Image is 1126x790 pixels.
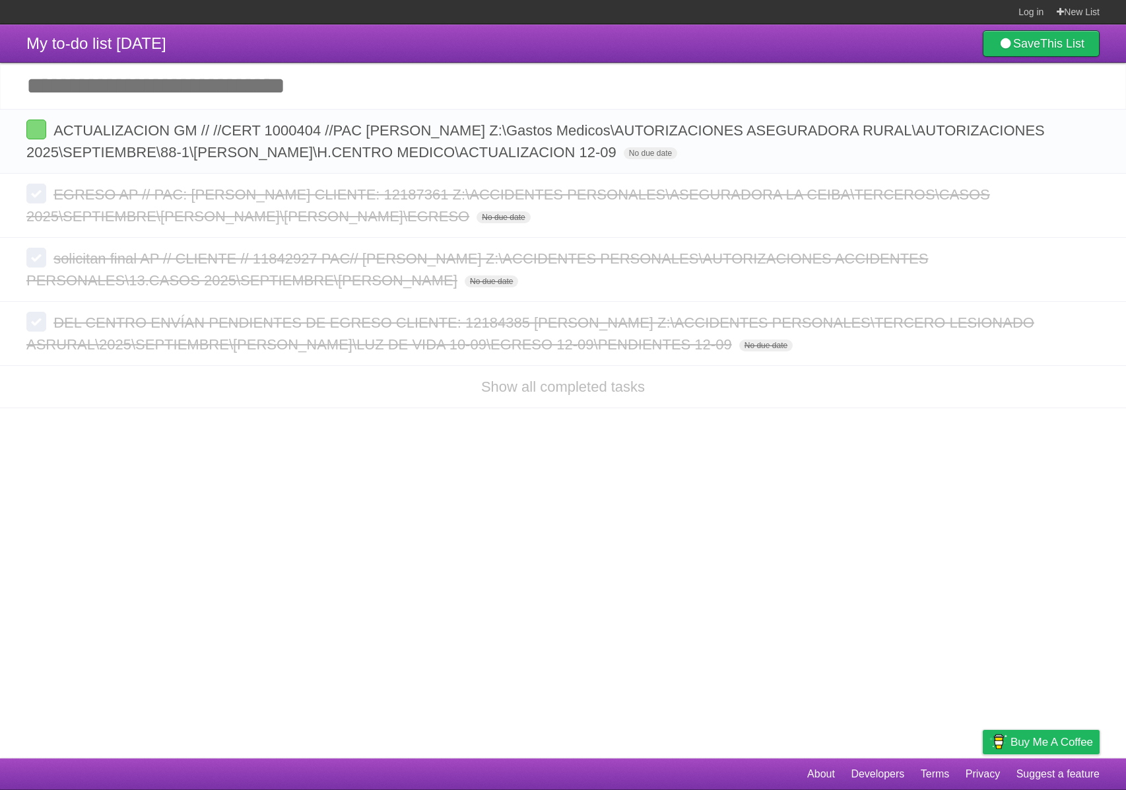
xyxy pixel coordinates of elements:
[26,34,166,52] span: My to-do list [DATE]
[481,378,645,395] a: Show all completed tasks
[1040,37,1084,50] b: This List
[26,122,1045,161] span: ACTUALIZACION GM // //CERT 1000404 //PAC [PERSON_NAME] Z:\Gastos Medicos\AUTORIZACIONES ASEGURADO...
[26,250,928,289] span: solicitan final AP // CLIENTE // 11842927 PAC// [PERSON_NAME] Z:\ACCIDENTES PERSONALES\AUTORIZACI...
[465,275,518,287] span: No due date
[1016,762,1100,787] a: Suggest a feature
[1010,731,1093,754] span: Buy me a coffee
[966,762,1000,787] a: Privacy
[983,730,1100,754] a: Buy me a coffee
[739,340,793,351] span: No due date
[921,762,950,787] a: Terms
[26,184,46,203] label: Done
[477,211,530,223] span: No due date
[26,248,46,268] label: Done
[851,762,904,787] a: Developers
[989,731,1007,753] img: Buy me a coffee
[26,186,990,225] span: EGRESO AP // PAC: [PERSON_NAME] CLIENTE: 12187361 Z:\ACCIDENTES PERSONALES\ASEGURADORA LA CEIBA\T...
[26,312,46,332] label: Done
[26,314,1034,353] span: DEL CENTRO ENVÍAN PENDIENTES DE EGRESO CLIENTE: 12184385 [PERSON_NAME] Z:\ACCIDENTES PERSONALES\T...
[807,762,835,787] a: About
[983,30,1100,57] a: SaveThis List
[624,147,677,159] span: No due date
[26,120,46,139] label: Done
